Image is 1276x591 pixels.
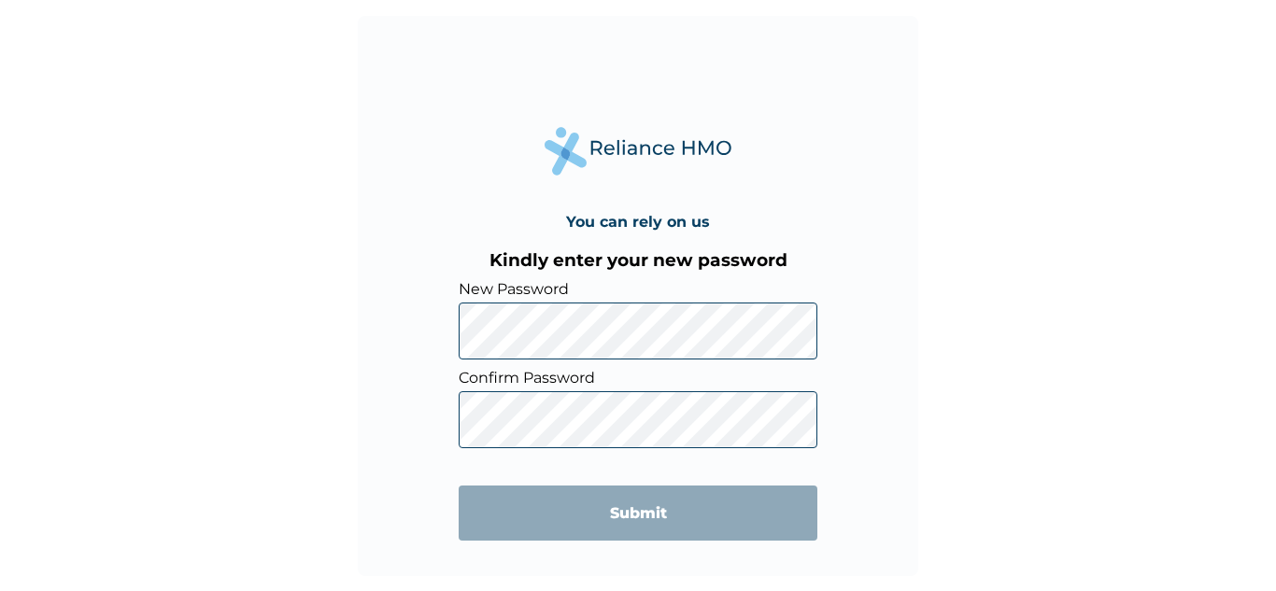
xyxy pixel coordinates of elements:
h3: Kindly enter your new password [459,249,817,271]
label: New Password [459,280,817,298]
label: Confirm Password [459,369,817,387]
img: Reliance Health's Logo [545,127,731,175]
h4: You can rely on us [566,213,710,231]
input: Submit [459,485,817,541]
